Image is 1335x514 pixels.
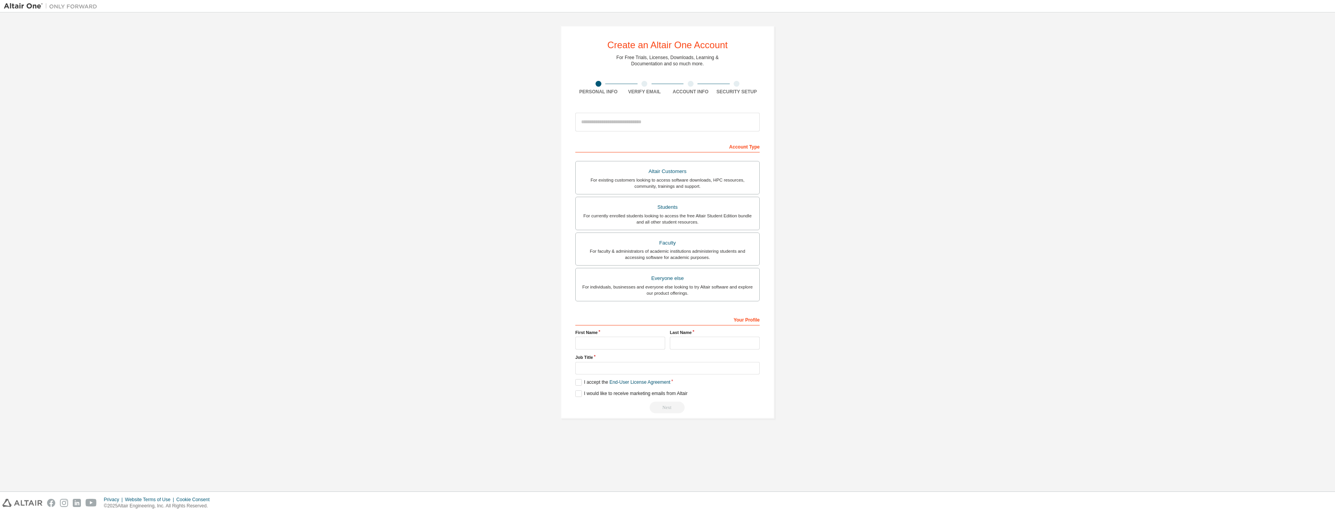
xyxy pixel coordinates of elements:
div: Cookie Consent [176,497,214,503]
div: Create an Altair One Account [607,40,728,50]
div: Account Type [575,140,760,152]
div: For existing customers looking to access software downloads, HPC resources, community, trainings ... [580,177,755,189]
div: Privacy [104,497,125,503]
label: Job Title [575,354,760,360]
label: Last Name [670,329,760,336]
div: Verify Email [622,89,668,95]
div: For individuals, businesses and everyone else looking to try Altair software and explore our prod... [580,284,755,296]
div: Altair Customers [580,166,755,177]
div: Your Profile [575,313,760,325]
div: Faculty [580,238,755,248]
img: altair_logo.svg [2,499,42,507]
div: Read and acccept EULA to continue [575,402,760,413]
div: Account Info [667,89,714,95]
label: First Name [575,329,665,336]
label: I would like to receive marketing emails from Altair [575,390,687,397]
a: End-User License Agreement [610,379,671,385]
label: I accept the [575,379,670,386]
img: Altair One [4,2,101,10]
div: Everyone else [580,273,755,284]
div: Security Setup [714,89,760,95]
div: For Free Trials, Licenses, Downloads, Learning & Documentation and so much more. [617,54,719,67]
img: linkedin.svg [73,499,81,507]
div: For currently enrolled students looking to access the free Altair Student Edition bundle and all ... [580,213,755,225]
div: Students [580,202,755,213]
div: Website Terms of Use [125,497,176,503]
img: instagram.svg [60,499,68,507]
img: facebook.svg [47,499,55,507]
p: © 2025 Altair Engineering, Inc. All Rights Reserved. [104,503,214,509]
div: Personal Info [575,89,622,95]
div: For faculty & administrators of academic institutions administering students and accessing softwa... [580,248,755,260]
img: youtube.svg [86,499,97,507]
